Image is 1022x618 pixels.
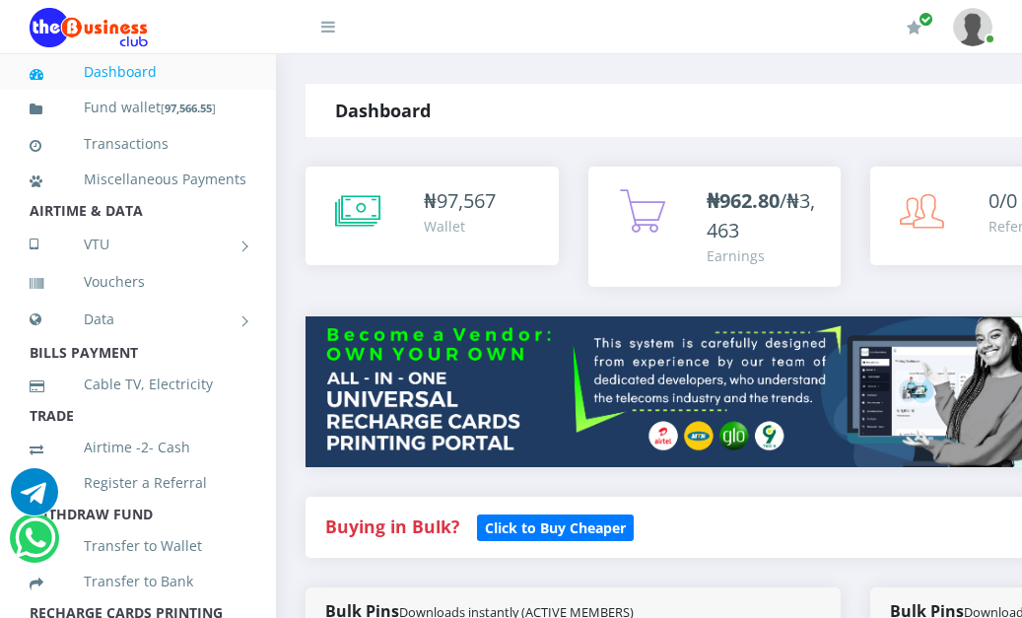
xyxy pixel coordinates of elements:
[953,8,992,46] img: User
[11,483,58,515] a: Chat for support
[306,167,559,265] a: ₦97,567 Wallet
[30,121,246,167] a: Transactions
[15,529,55,562] a: Chat for support
[485,518,626,537] b: Click to Buy Cheaper
[424,216,496,237] div: Wallet
[919,12,933,27] span: Renew/Upgrade Subscription
[477,515,634,538] a: Click to Buy Cheaper
[30,295,246,344] a: Data
[707,187,780,214] b: ₦962.80
[30,49,246,95] a: Dashboard
[30,157,246,202] a: Miscellaneous Payments
[325,515,459,538] strong: Buying in Bulk?
[30,559,246,604] a: Transfer to Bank
[30,85,246,131] a: Fund wallet[97,566.55]
[437,187,496,214] span: 97,567
[988,187,1017,214] span: 0/0
[30,460,246,506] a: Register a Referral
[907,20,921,35] i: Renew/Upgrade Subscription
[165,101,212,115] b: 97,566.55
[30,523,246,569] a: Transfer to Wallet
[30,425,246,470] a: Airtime -2- Cash
[424,186,496,216] div: ₦
[588,167,842,287] a: ₦962.80/₦3,463 Earnings
[335,99,431,122] strong: Dashboard
[30,259,246,305] a: Vouchers
[30,8,148,47] img: Logo
[30,362,246,407] a: Cable TV, Electricity
[707,187,815,243] span: /₦3,463
[707,245,822,266] div: Earnings
[161,101,216,115] small: [ ]
[30,220,246,269] a: VTU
